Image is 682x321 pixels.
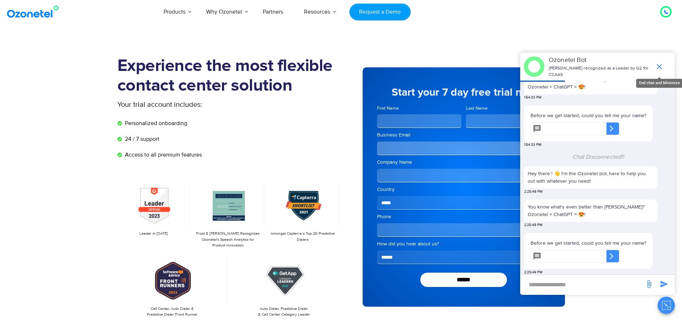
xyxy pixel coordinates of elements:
span: Access to all premium features [123,150,202,159]
label: Business Email [377,131,551,139]
span: 2:25:49 PM [524,270,542,275]
div: new-msg-input [524,278,641,291]
label: Last Name [466,105,551,112]
p: Hey there ! 👋 I'm the Ozonetel bot, here to help you out with whatever you need! [528,170,654,185]
button: Close chat [658,297,675,314]
p: Before we get started, could you tell me your name? [531,239,646,247]
span: Personalized onboarding [123,119,187,128]
p: Your trial account includes: [117,99,287,110]
label: How did you hear about us? [377,240,551,248]
span: 1:54:33 PM [524,95,541,100]
p: Amongst Capterra’s Top 20 Predictive Dialers [270,231,335,243]
img: header [524,56,545,77]
label: First Name [377,105,462,112]
p: Frost & [PERSON_NAME] Recognizes Ozonetel's Speech Analytics for Product Innovation [195,231,261,249]
label: Company Name [377,159,551,166]
span: send message [657,277,671,291]
p: [PERSON_NAME] recognized as a Leader by G2 for CCAAS [549,65,652,78]
span: 1:54:33 PM [524,142,541,148]
span: 24 / 7 support [123,135,159,143]
p: Leader in [DATE] [121,231,186,237]
h1: Experience the most flexible contact center solution [117,56,341,96]
span: Chat Disconnected!! [572,153,624,160]
span: 2:25:49 PM [524,222,542,228]
p: You know what's even better than [PERSON_NAME]? Ozonetel + ChatGPT = 😍! [528,203,654,218]
p: You know what's even better than [PERSON_NAME]? Ozonetel + ChatGPT = 😍! [528,76,654,91]
label: Phone [377,213,551,220]
p: Ozonetel Bot [549,56,652,65]
p: Auto Dialer, Predictive Dialer & Call Center Category Leader [233,306,335,318]
a: Request a Demo [349,4,411,20]
h5: Start your 7 day free trial now [377,87,551,98]
p: Before we get started, could you tell me your name? [531,112,646,119]
span: send message [642,277,656,291]
p: Call Center, Auto Dialer & Predictive Dialer Front Runner [121,306,224,318]
span: 2:25:49 PM [524,189,542,195]
span: end chat or minimize [652,59,667,74]
label: Country [377,186,551,193]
